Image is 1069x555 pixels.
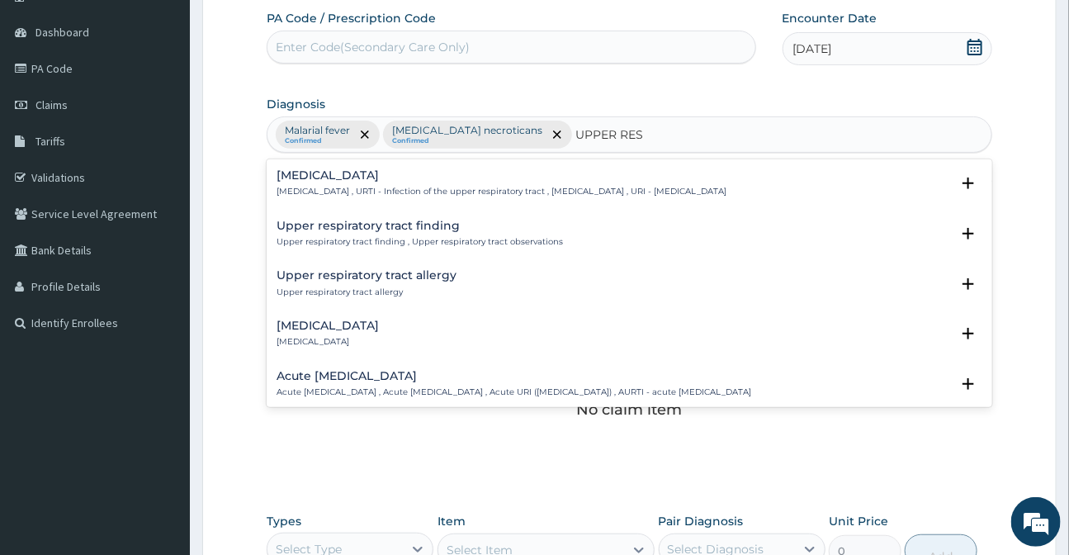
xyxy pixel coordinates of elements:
p: [MEDICAL_DATA] necroticans [392,124,542,137]
p: Upper respiratory tract finding , Upper respiratory tract observations [277,236,563,248]
label: Unit Price [829,513,888,529]
p: Acute [MEDICAL_DATA] , Acute [MEDICAL_DATA] , Acute URI ([MEDICAL_DATA]) , AURTI - acute [MEDICAL... [277,387,751,398]
h4: Acute [MEDICAL_DATA] [277,370,751,382]
span: We're online! [96,170,228,337]
img: d_794563401_company_1708531726252_794563401 [31,83,67,124]
span: remove selection option [357,127,372,142]
i: open select status [958,324,978,344]
h4: [MEDICAL_DATA] [277,320,379,332]
small: Confirmed [392,137,542,145]
div: Chat with us now [86,92,277,114]
label: PA Code / Prescription Code [267,10,436,26]
p: Upper respiratory tract allergy [277,287,456,298]
i: open select status [958,173,978,193]
p: [MEDICAL_DATA] [277,336,379,348]
p: [MEDICAL_DATA] , URTI - Infection of the upper respiratory tract , [MEDICAL_DATA] , URI - [MEDICA... [277,186,726,197]
span: [DATE] [793,40,832,57]
h4: [MEDICAL_DATA] [277,169,726,182]
label: Types [267,515,301,529]
div: Minimize live chat window [271,8,310,48]
i: open select status [958,274,978,294]
span: Tariffs [35,134,65,149]
i: open select status [958,224,978,244]
p: No claim item [576,401,682,418]
label: Item [438,513,466,529]
h4: Upper respiratory tract allergy [277,269,456,282]
label: Diagnosis [267,96,325,112]
p: Malarial fever [285,124,350,137]
small: Confirmed [285,137,350,145]
h4: Upper respiratory tract finding [277,220,563,232]
span: Dashboard [35,25,89,40]
textarea: Type your message and hit 'Enter' [8,375,315,433]
label: Encounter Date [783,10,877,26]
span: Claims [35,97,68,112]
label: Pair Diagnosis [659,513,744,529]
i: open select status [958,374,978,394]
span: remove selection option [550,127,565,142]
div: Enter Code(Secondary Care Only) [276,39,470,55]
